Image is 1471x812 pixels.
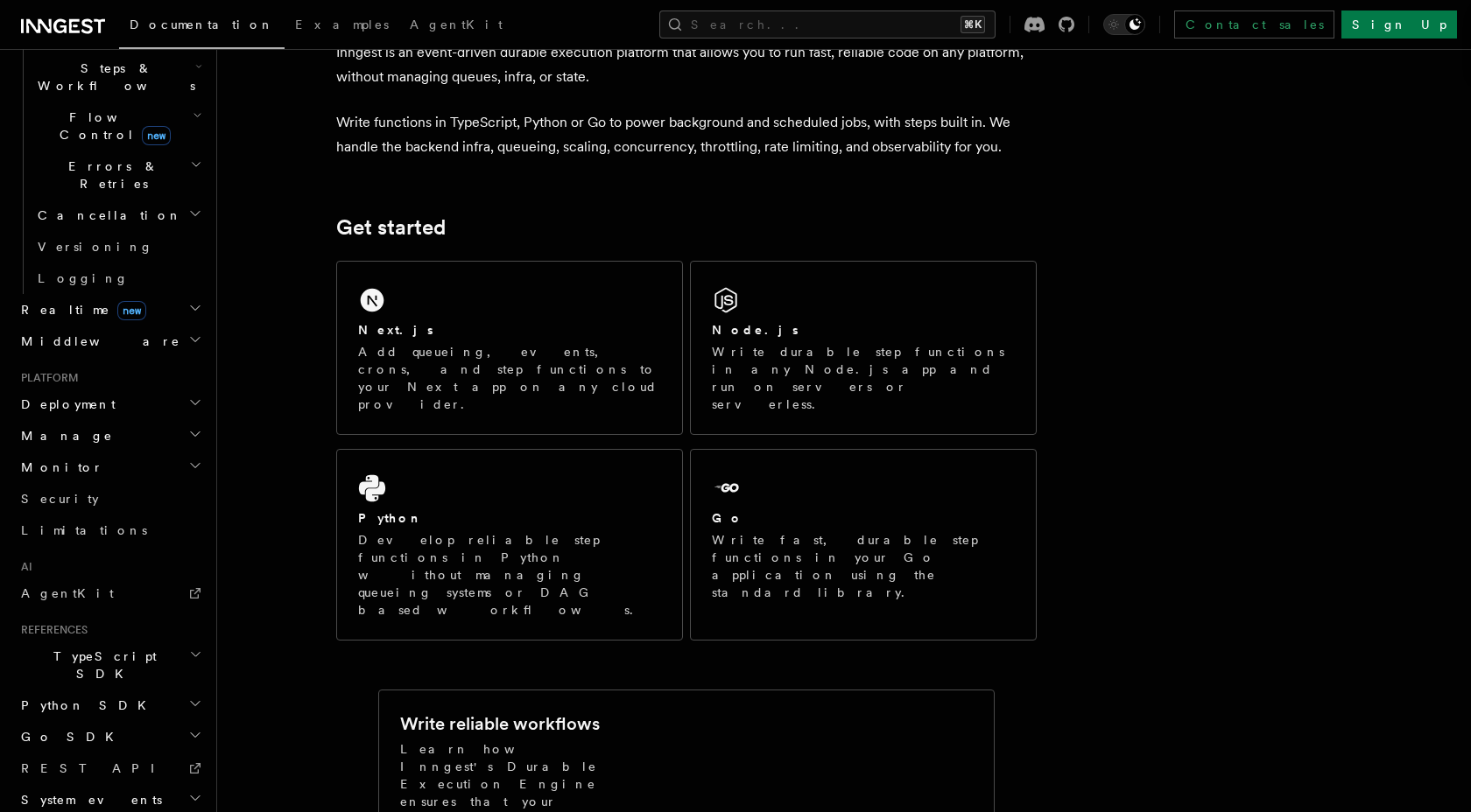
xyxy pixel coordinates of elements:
[1103,14,1145,35] button: Toggle dark mode
[400,711,600,736] h2: Write reliable workflows
[31,108,193,143] span: Flow Control
[14,301,146,318] span: Realtime
[31,206,182,224] span: Cancellation
[410,17,503,31] span: AgentKit
[358,343,661,413] p: Add queueing, events, crons, and step functions to your Next app on any cloud provider.
[295,17,389,31] span: Examples
[14,21,206,294] div: Inngest Functions
[21,761,170,775] span: REST API
[358,531,661,619] p: Develop reliable step functions in Python without managing queueing systems or DAG based workflows.
[38,271,129,285] span: Logging
[285,5,399,47] a: Examples
[31,101,206,150] button: Flow Controlnew
[14,420,206,451] button: Manage
[14,560,32,574] span: AI
[690,261,1037,435] a: Node.jsWrite durable step functions in any Node.js app and run on servers or serverless.
[336,40,1037,89] p: Inngest is an event-driven durable execution platform that allows you to run fast, reliable code ...
[14,332,180,350] span: Middleware
[336,110,1037,159] p: Write functions in TypeScript, Python or Go to power background and scheduled jobs, with steps bu...
[31,199,206,231] button: Cancellation
[14,577,206,609] a: AgentKit
[38,240,153,254] span: Versioning
[117,301,146,320] span: new
[14,623,88,637] span: References
[336,449,683,640] a: PythonDevelop reliable step functions in Python without managing queueing systems or DAG based wo...
[1341,10,1457,38] a: Sign Up
[14,458,103,476] span: Monitor
[130,17,274,31] span: Documentation
[336,261,683,435] a: Next.jsAdd queueing, events, crons, and step functions to your Next app on any cloud provider.
[31,262,206,294] a: Logging
[142,126,171,145] span: new
[21,492,99,506] span: Security
[31,59,195,94] span: Steps & Workflows
[336,215,446,240] a: Get started
[14,388,206,420] button: Deployment
[358,321,433,339] h2: Next.js
[21,586,114,600] span: AgentKit
[1174,10,1334,38] a: Contact sales
[14,721,206,752] button: Go SDK
[14,483,206,514] a: Security
[31,150,206,199] button: Errors & Retries
[14,427,113,444] span: Manage
[14,791,162,808] span: System events
[31,52,206,101] button: Steps & Workflows
[21,523,147,537] span: Limitations
[712,531,1015,601] p: Write fast, durable step functions in your Go application using the standard library.
[961,16,985,33] kbd: ⌘K
[14,752,206,784] a: REST API
[14,325,206,357] button: Middleware
[14,294,206,325] button: Realtimenew
[712,509,743,527] h2: Go
[14,451,206,483] button: Monitor
[712,321,799,339] h2: Node.js
[14,395,116,413] span: Deployment
[14,514,206,546] a: Limitations
[31,231,206,262] a: Versioning
[399,5,513,47] a: AgentKit
[358,509,423,527] h2: Python
[14,640,206,689] button: TypeScript SDK
[14,728,124,745] span: Go SDK
[690,449,1037,640] a: GoWrite fast, durable step functions in your Go application using the standard library.
[31,157,190,192] span: Errors & Retries
[119,5,285,49] a: Documentation
[712,343,1015,413] p: Write durable step functions in any Node.js app and run on servers or serverless.
[14,689,206,721] button: Python SDK
[14,696,157,714] span: Python SDK
[659,10,996,38] button: Search...⌘K
[14,371,79,385] span: Platform
[14,647,189,682] span: TypeScript SDK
